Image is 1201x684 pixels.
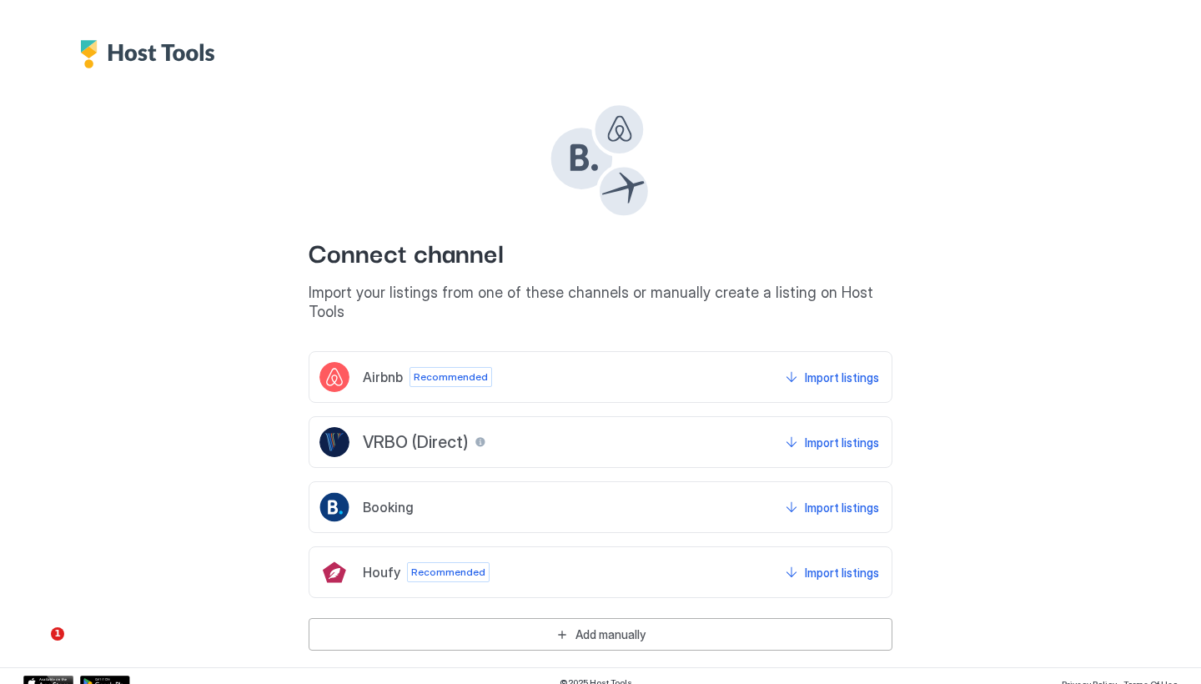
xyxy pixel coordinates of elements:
[805,369,879,386] div: Import listings
[363,499,414,516] span: Booking
[80,40,224,68] div: Host Tools Logo
[309,618,892,651] button: Add manually
[17,627,57,667] iframe: Intercom live chat
[309,284,892,321] span: Import your listings from one of these channels or manually create a listing on Host Tools
[782,362,882,392] button: Import listings
[575,626,646,643] div: Add manually
[805,564,879,581] div: Import listings
[782,557,882,587] button: Import listings
[363,432,468,453] span: VRBO (Direct)
[363,564,400,581] span: Houfy
[363,369,403,385] span: Airbnb
[805,499,879,516] div: Import listings
[782,492,882,522] button: Import listings
[51,627,64,641] span: 1
[309,233,892,270] span: Connect channel
[414,370,488,385] span: Recommended
[411,565,485,580] span: Recommended
[805,434,879,451] div: Import listings
[782,427,882,457] button: Import listings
